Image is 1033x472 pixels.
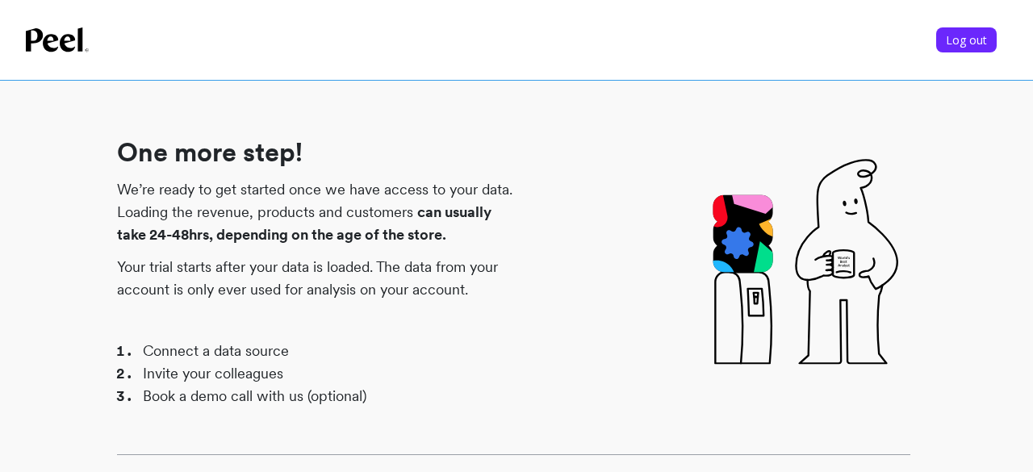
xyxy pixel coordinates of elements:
[143,385,514,407] li: Book a demo call with us (optional)
[143,362,514,385] li: Invite your colleagues
[117,136,514,169] h1: One more step!
[117,256,514,301] p: Your trial starts after your data is loaded. The data from your account is only ever used for ana...
[936,27,997,52] button: Log out
[704,112,910,422] img: Pal drinking water from a water cooler
[143,340,514,362] li: Connect a data source
[946,32,987,48] span: Log out
[117,178,514,246] p: We’re ready to get started once we have access to your data. Loading the revenue, products and cu...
